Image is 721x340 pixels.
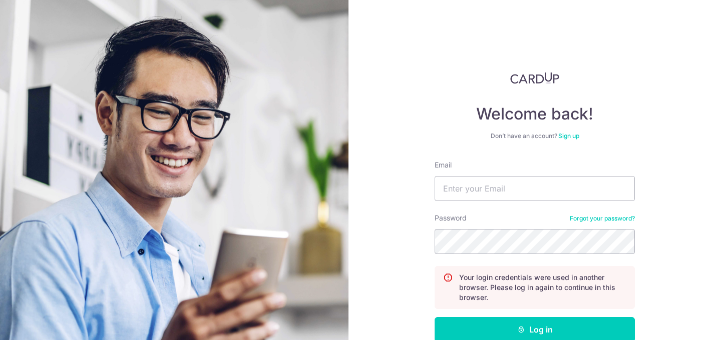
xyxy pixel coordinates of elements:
[435,176,635,201] input: Enter your Email
[435,160,452,170] label: Email
[558,132,579,139] a: Sign up
[435,104,635,124] h4: Welcome back!
[435,132,635,140] div: Don’t have an account?
[570,214,635,222] a: Forgot your password?
[435,213,467,223] label: Password
[510,72,559,84] img: CardUp Logo
[459,272,626,302] p: Your login credentials were used in another browser. Please log in again to continue in this brow...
